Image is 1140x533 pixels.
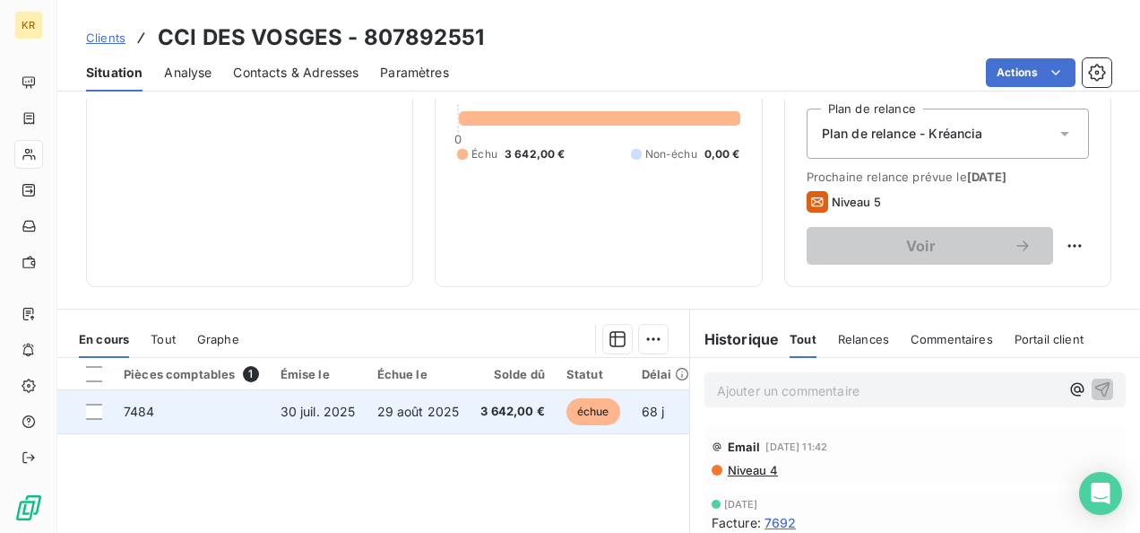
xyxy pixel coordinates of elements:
[642,367,690,381] div: Délai
[281,367,356,381] div: Émise le
[233,64,358,82] span: Contacts & Adresses
[505,146,566,162] span: 3 642,00 €
[480,367,545,381] div: Solde dû
[822,125,983,143] span: Plan de relance - Kréancia
[838,332,889,346] span: Relances
[807,170,1089,184] span: Prochaine relance prévue le
[86,64,142,82] span: Situation
[86,29,125,47] a: Clients
[14,11,43,39] div: KR
[454,132,462,146] span: 0
[764,513,797,532] span: 7692
[566,398,620,425] span: échue
[642,404,665,419] span: 68 j
[480,403,545,421] span: 3 642,00 €
[281,404,356,419] span: 30 juil. 2025
[124,404,155,419] span: 7484
[566,367,620,381] div: Statut
[726,463,778,477] span: Niveau 4
[790,332,816,346] span: Tout
[471,146,497,162] span: Échu
[197,332,239,346] span: Graphe
[765,441,827,452] span: [DATE] 11:42
[79,332,129,346] span: En cours
[14,494,43,522] img: Logo LeanPay
[728,440,761,454] span: Email
[724,499,758,510] span: [DATE]
[807,227,1053,265] button: Voir
[124,366,259,382] div: Pièces comptables
[243,366,259,382] span: 1
[380,64,449,82] span: Paramètres
[158,22,484,54] h3: CCI DES VOSGES - 807892551
[645,146,697,162] span: Non-échu
[377,404,460,419] span: 29 août 2025
[967,170,1007,184] span: [DATE]
[151,332,176,346] span: Tout
[986,58,1075,87] button: Actions
[712,513,761,532] span: Facture :
[1079,472,1122,515] div: Open Intercom Messenger
[86,31,125,45] span: Clients
[911,332,993,346] span: Commentaires
[704,146,740,162] span: 0,00 €
[1015,332,1084,346] span: Portail client
[828,239,1014,253] span: Voir
[164,64,212,82] span: Analyse
[690,328,780,350] h6: Historique
[832,195,881,209] span: Niveau 5
[377,367,460,381] div: Échue le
